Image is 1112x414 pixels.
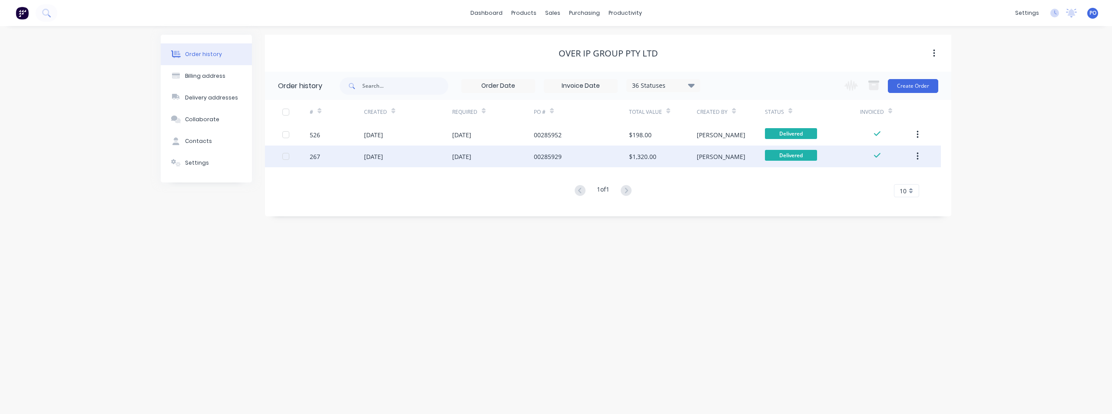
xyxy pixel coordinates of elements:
span: Delivered [765,150,817,161]
input: Order Date [462,79,535,93]
div: [DATE] [452,130,471,139]
span: 10 [900,186,907,195]
button: Delivery addresses [161,87,252,109]
div: 00285952 [534,130,562,139]
div: Created By [697,100,764,124]
div: Order history [278,81,322,91]
div: [PERSON_NAME] [697,130,745,139]
button: Settings [161,152,252,174]
span: PO [1089,9,1096,17]
div: Created [364,100,452,124]
div: Invoiced [860,100,914,124]
div: Created [364,108,387,116]
div: 36 Statuses [627,81,700,90]
div: Collaborate [185,116,219,123]
img: Factory [16,7,29,20]
a: dashboard [466,7,507,20]
div: Delivery addresses [185,94,238,102]
div: Status [765,108,784,116]
div: Order history [185,50,222,58]
div: Required [452,100,534,124]
div: Contacts [185,137,212,145]
div: PO # [534,108,546,116]
div: [DATE] [364,130,383,139]
div: sales [541,7,565,20]
span: Delivered [765,128,817,139]
button: Contacts [161,130,252,152]
div: # [310,108,313,116]
div: # [310,100,364,124]
div: 267 [310,152,320,161]
div: Total Value [629,108,662,116]
button: Billing address [161,65,252,87]
div: Status [765,100,860,124]
button: Collaborate [161,109,252,130]
input: Invoice Date [544,79,617,93]
div: [PERSON_NAME] [697,152,745,161]
input: Search... [362,77,448,95]
div: [DATE] [364,152,383,161]
div: 526 [310,130,320,139]
button: Order history [161,43,252,65]
div: [DATE] [452,152,471,161]
div: Required [452,108,477,116]
div: Settings [185,159,209,167]
div: purchasing [565,7,604,20]
div: settings [1011,7,1043,20]
div: products [507,7,541,20]
div: productivity [604,7,646,20]
button: Create Order [888,79,938,93]
div: PO # [534,100,629,124]
div: 00285929 [534,152,562,161]
div: Created By [697,108,728,116]
div: Total Value [629,100,697,124]
div: $198.00 [629,130,652,139]
div: 1 of 1 [597,185,609,197]
div: Over IP Group Pty Ltd [559,48,658,59]
div: Billing address [185,72,225,80]
div: Invoiced [860,108,884,116]
div: $1,320.00 [629,152,656,161]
